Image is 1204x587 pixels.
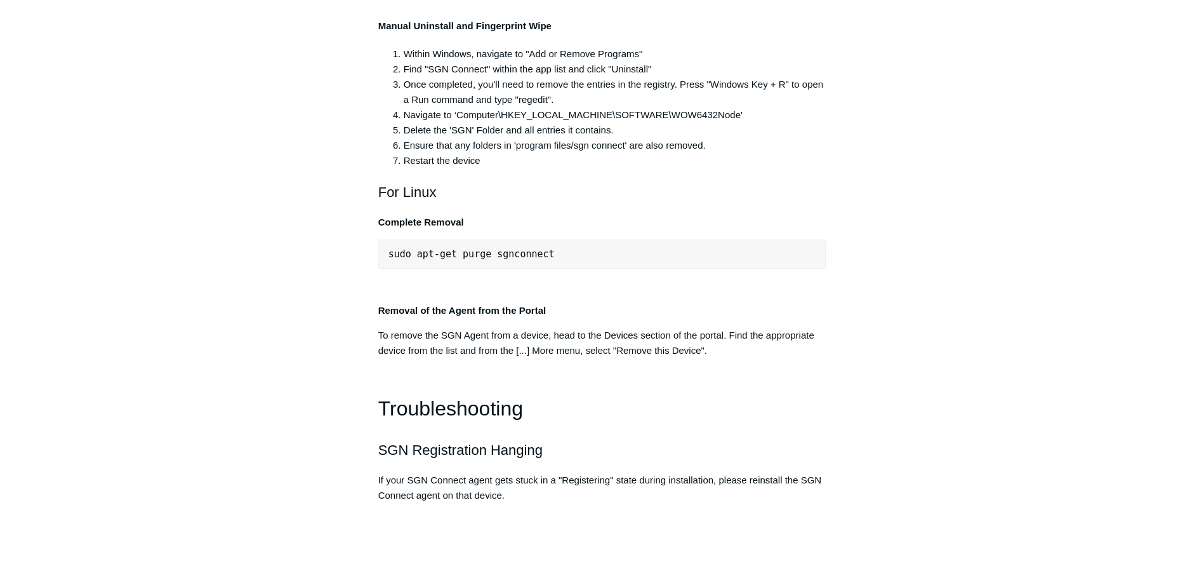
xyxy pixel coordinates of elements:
[378,20,552,31] strong: Manual Uninstall and Fingerprint Wipe
[404,107,826,123] li: Navigate to ‘Computer\HKEY_LOCAL_MACHINE\SOFTWARE\WOW6432Node'
[378,305,546,316] strong: Removal of the Agent from the Portal
[404,123,826,138] li: Delete the 'SGN' Folder and all entries it contains.
[378,240,826,269] pre: sudo apt-get purge sgnconnect
[404,46,826,62] li: Within Windows, navigate to "Add or Remove Programs"
[404,153,826,168] li: Restart the device
[378,439,826,461] h2: SGN Registration Hanging
[378,393,826,425] h1: Troubleshooting
[404,62,826,77] li: Find "SGN Connect" within the app list and click "Uninstall"
[378,181,826,203] h2: For Linux
[404,77,826,107] li: Once completed, you'll need to remove the entries in the registry. Press "Windows Key + R" to ope...
[404,138,826,153] li: Ensure that any folders in 'program files/sgn connect' are also removed.
[378,217,464,227] strong: Complete Removal
[378,330,814,356] span: To remove the SGN Agent from a device, head to the Devices section of the portal. Find the approp...
[378,475,822,501] span: If your SGN Connect agent gets stuck in a "Registering" state during installation, please reinsta...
